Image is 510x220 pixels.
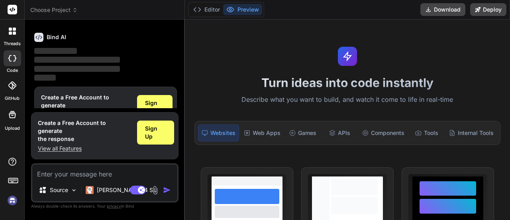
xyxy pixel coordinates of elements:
div: Websites [198,125,239,141]
div: Components [359,125,408,141]
p: Describe what you want to build, and watch it come to life in real-time [190,95,505,105]
div: Internal Tools [446,125,497,141]
div: Web Apps [241,125,284,141]
h1: Create a Free Account to generate the response [38,119,131,143]
img: attachment [151,186,160,195]
span: ‌ [34,75,56,81]
img: Claude 4 Sonnet [86,186,94,194]
h1: Create a Free Account to generate the response [41,93,131,117]
h6: Bind AI [47,33,66,41]
span: Sign Up [145,125,166,141]
label: Upload [5,125,20,132]
span: ‌ [34,48,77,54]
span: ‌ [34,66,120,72]
img: signin [6,194,19,207]
p: Source [50,186,68,194]
span: ‌ [34,57,120,63]
p: [PERSON_NAME] 4 S.. [97,186,156,194]
button: Editor [190,4,223,15]
span: Choose Project [30,6,78,14]
label: GitHub [5,95,20,102]
div: APIs [322,125,357,141]
h1: Turn ideas into code instantly [190,75,505,90]
div: Games [285,125,320,141]
label: code [7,67,18,74]
span: privacy [107,204,121,208]
p: Always double-check its answers. Your in Bind [31,202,178,210]
img: icon [163,186,171,194]
button: Download [420,3,465,16]
span: Sign Up [145,99,165,115]
div: Tools [409,125,444,141]
p: View all Features [38,145,131,153]
label: threads [4,40,21,47]
button: Deploy [470,3,506,16]
button: Preview [223,4,262,15]
img: Pick Models [71,187,77,194]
